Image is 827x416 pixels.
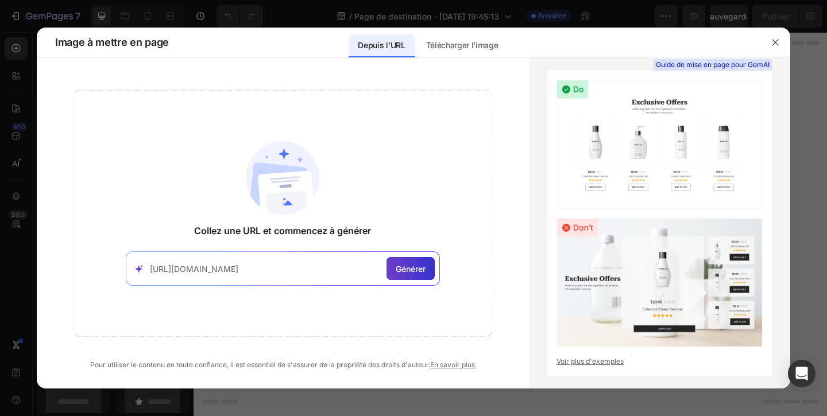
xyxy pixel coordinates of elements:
[358,40,405,50] font: Depuis l'URL
[656,60,770,69] font: Guide de mise en page pour GemAI
[557,356,763,367] a: Voir plus d'exemples
[396,264,426,274] font: Générer
[194,225,371,236] font: Collez une URL et commencez à générer
[232,298,458,308] font: Commencez par générer à partir d'une URL ou d'une image
[90,360,430,369] font: Pour utiliser le contenu en toute confiance, il est essentiel de s'assurer de la propriété des dr...
[241,213,449,224] font: Commencez par les sections de la barre latérale
[361,242,442,251] font: Ajouter des éléments
[233,235,340,258] button: Ajouter des sections
[55,36,169,48] font: Image à mettre en page
[557,357,624,366] font: Voir plus d'exemples
[430,360,475,369] a: En savoir plus
[347,235,456,258] button: Ajouter des éléments
[788,360,816,387] div: Ouvrir Intercom Messenger
[426,40,498,50] font: Télécharger l'image
[150,263,382,275] input: Collez votre lien ici
[247,242,326,251] font: Ajouter des sections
